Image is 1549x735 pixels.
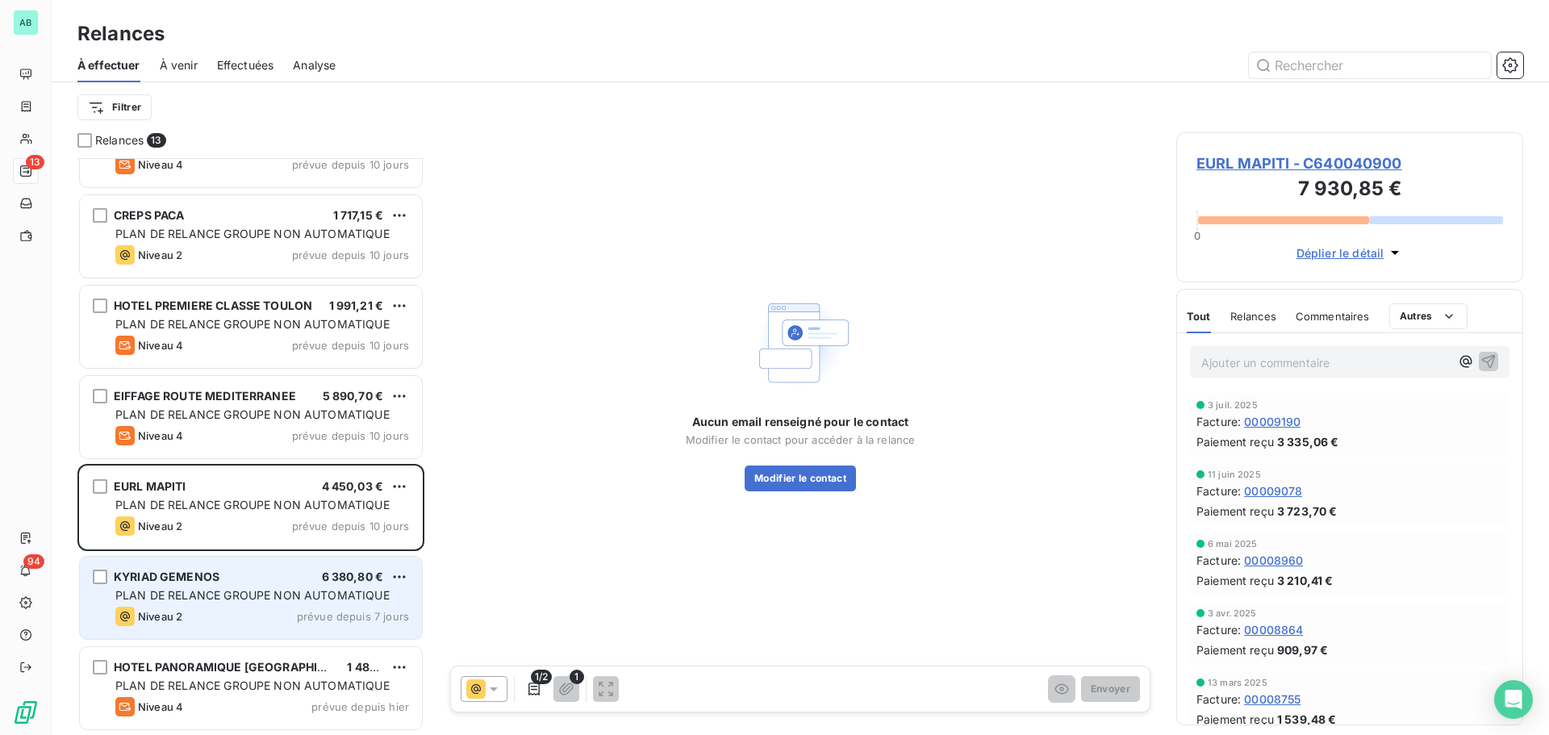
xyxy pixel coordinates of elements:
a: 13 [13,158,38,184]
span: 3 juil. 2025 [1208,400,1258,410]
span: Relances [1230,310,1276,323]
span: Niveau 2 [138,520,182,532]
div: Open Intercom Messenger [1494,680,1533,719]
span: 13 [26,155,44,169]
span: 909,97 € [1277,641,1328,658]
span: PLAN DE RELANCE GROUPE NON AUTOMATIQUE [115,317,390,331]
span: 00008864 [1244,621,1303,638]
span: HOTEL PREMIERE CLASSE TOULON [114,299,312,312]
span: 3 210,41 € [1277,572,1334,589]
span: Paiement reçu [1196,503,1274,520]
span: PLAN DE RELANCE GROUPE NON AUTOMATIQUE [115,679,390,692]
span: Relances [95,132,144,148]
span: HOTEL PANORAMIQUE [GEOGRAPHIC_DATA][PERSON_NAME] [114,660,461,674]
span: prévue depuis 10 jours [292,158,409,171]
span: PLAN DE RELANCE GROUPE NON AUTOMATIQUE [115,498,390,512]
span: 4 450,03 € [322,479,384,493]
span: prévue depuis 10 jours [292,520,409,532]
span: 1 539,48 € [1277,711,1337,728]
span: Facture : [1196,413,1241,430]
span: 13 mars 2025 [1208,678,1267,687]
button: Déplier le détail [1292,244,1409,262]
span: Paiement reçu [1196,572,1274,589]
span: 6 mai 2025 [1208,539,1258,549]
span: Niveau 4 [138,339,183,352]
span: Facture : [1196,691,1241,708]
span: Niveau 4 [138,158,183,171]
button: Filtrer [77,94,152,120]
span: Facture : [1196,482,1241,499]
span: 13 [147,133,165,148]
span: 1 991,21 € [329,299,384,312]
span: Niveau 2 [138,610,182,623]
span: Paiement reçu [1196,433,1274,450]
span: Aucun email renseigné pour le contact [692,414,909,430]
h3: 7 930,85 € [1196,174,1503,207]
span: Niveau 4 [138,700,183,713]
span: Commentaires [1296,310,1370,323]
span: KYRIAD GEMENOS [114,570,219,583]
button: Autres [1389,303,1468,329]
button: Envoyer [1081,676,1140,702]
span: Niveau 4 [138,429,183,442]
span: prévue depuis 7 jours [297,610,409,623]
span: 00008960 [1244,552,1303,569]
h3: Relances [77,19,165,48]
span: Paiement reçu [1196,641,1274,658]
span: prévue depuis hier [311,700,409,713]
span: PLAN DE RELANCE GROUPE NON AUTOMATIQUE [115,227,390,240]
span: EURL MAPITI [114,479,186,493]
span: 5 890,70 € [323,389,384,403]
span: Niveau 2 [138,248,182,261]
span: EURL MAPITI - C640040900 [1196,152,1503,174]
img: Empty state [749,291,852,395]
input: Rechercher [1249,52,1491,78]
span: 3 avr. 2025 [1208,608,1257,618]
span: 00008755 [1244,691,1301,708]
span: prévue depuis 10 jours [292,339,409,352]
span: 00009190 [1244,413,1301,430]
span: CREPS PACA [114,208,185,222]
span: PLAN DE RELANCE GROUPE NON AUTOMATIQUE [115,407,390,421]
span: 00009078 [1244,482,1302,499]
span: Tout [1187,310,1211,323]
span: Paiement reçu [1196,711,1274,728]
span: prévue depuis 10 jours [292,248,409,261]
span: 3 723,70 € [1277,503,1338,520]
span: 1/2 [531,670,552,684]
span: Modifier le contact pour accéder à la relance [686,433,916,446]
span: Facture : [1196,552,1241,569]
span: 0 [1194,229,1200,242]
div: AB [13,10,39,35]
span: 94 [23,554,44,569]
span: 1 717,15 € [333,208,384,222]
img: Logo LeanPay [13,700,39,725]
span: Déplier le détail [1296,244,1384,261]
span: Facture : [1196,621,1241,638]
span: 1 487,92 € [347,660,404,674]
button: Modifier le contact [745,466,856,491]
span: prévue depuis 10 jours [292,429,409,442]
span: À effectuer [77,57,140,73]
span: 6 380,80 € [322,570,384,583]
span: Analyse [293,57,336,73]
span: PLAN DE RELANCE GROUPE NON AUTOMATIQUE [115,588,390,602]
span: 1 [570,670,584,684]
span: EIFFAGE ROUTE MEDITERRANEE [114,389,296,403]
span: À venir [160,57,198,73]
div: grid [77,158,424,735]
span: 3 335,06 € [1277,433,1339,450]
span: Effectuées [217,57,274,73]
span: 11 juin 2025 [1208,470,1261,479]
